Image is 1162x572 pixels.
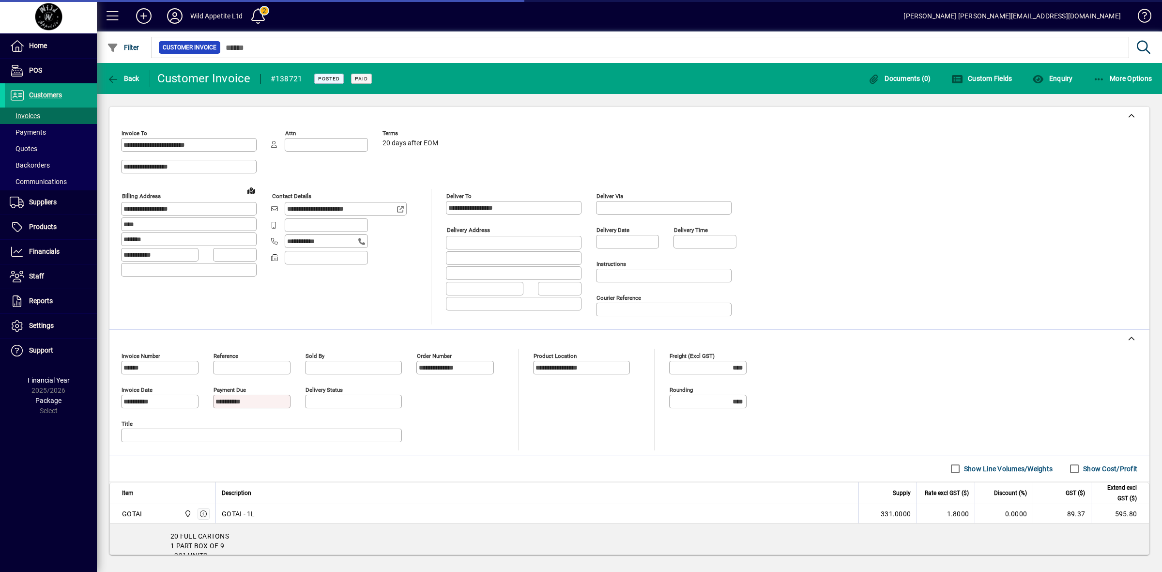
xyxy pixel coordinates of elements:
button: Filter [105,39,142,56]
a: Quotes [5,140,97,157]
button: Documents (0) [866,70,933,87]
span: 20 days after EOM [382,139,438,147]
td: 0.0000 [975,504,1033,524]
mat-label: Title [122,420,133,427]
mat-label: Sold by [306,353,324,359]
a: POS [5,59,97,83]
span: 331.0000 [881,509,911,519]
td: 89.37 [1033,504,1091,524]
span: GST ($) [1066,488,1085,498]
div: Customer Invoice [157,71,251,86]
span: Package [35,397,61,404]
mat-label: Instructions [596,261,626,267]
mat-label: Attn [285,130,296,137]
a: Invoices [5,108,97,124]
span: Financial Year [28,376,70,384]
a: Suppliers [5,190,97,215]
div: Wild Appetite Ltd [190,8,243,24]
button: Enquiry [1030,70,1075,87]
span: Enquiry [1032,75,1072,82]
span: Back [107,75,139,82]
a: Support [5,339,97,363]
span: Home [29,42,47,49]
button: Add [128,7,159,25]
span: Extend excl GST ($) [1097,482,1137,504]
span: Posted [318,76,340,82]
a: Backorders [5,157,97,173]
a: Settings [5,314,97,338]
mat-label: Rounding [670,386,693,393]
span: Backorders [10,161,50,169]
span: Discount (%) [994,488,1027,498]
span: Custom Fields [951,75,1012,82]
mat-label: Invoice number [122,353,160,359]
span: More Options [1093,75,1152,82]
mat-label: Delivery time [674,227,708,233]
span: POS [29,66,42,74]
a: Products [5,215,97,239]
mat-label: Delivery date [596,227,629,233]
a: Knowledge Base [1131,2,1150,33]
mat-label: Invoice date [122,386,153,393]
span: Supply [893,488,911,498]
span: Terms [382,130,441,137]
a: Financials [5,240,97,264]
mat-label: Freight (excl GST) [670,353,715,359]
button: Back [105,70,142,87]
span: Wild Appetite Ltd [182,509,193,519]
div: 1.8000 [923,509,969,519]
a: Staff [5,264,97,289]
mat-label: Invoice To [122,130,147,137]
span: Paid [355,76,368,82]
button: More Options [1091,70,1155,87]
a: Reports [5,289,97,313]
span: Documents (0) [868,75,931,82]
span: Customers [29,91,62,99]
div: [PERSON_NAME] [PERSON_NAME][EMAIL_ADDRESS][DOMAIN_NAME] [903,8,1121,24]
app-page-header-button: Back [97,70,150,87]
span: Financials [29,247,60,255]
span: Communications [10,178,67,186]
span: Filter [107,44,139,51]
span: Suppliers [29,198,57,206]
span: Item [122,488,134,498]
span: Description [222,488,251,498]
a: View on map [244,183,259,198]
mat-label: Product location [534,353,577,359]
div: #138721 [271,71,303,87]
mat-label: Payment due [214,386,246,393]
span: Rate excl GST ($) [925,488,969,498]
span: Quotes [10,145,37,153]
a: Communications [5,173,97,190]
mat-label: Order number [417,353,452,359]
a: Payments [5,124,97,140]
mat-label: Courier Reference [596,294,641,301]
div: GOTAI [122,509,142,519]
span: Settings [29,322,54,329]
mat-label: Deliver via [596,193,623,200]
span: Customer Invoice [163,43,216,52]
span: Staff [29,272,44,280]
a: Home [5,34,97,58]
mat-label: Reference [214,353,238,359]
mat-label: Delivery status [306,386,343,393]
label: Show Line Volumes/Weights [962,464,1053,474]
span: Reports [29,297,53,305]
mat-label: Deliver To [446,193,472,200]
span: Payments [10,128,46,136]
button: Profile [159,7,190,25]
span: Support [29,346,53,354]
td: 595.80 [1091,504,1149,524]
span: GOTAI - 1L [222,509,255,519]
label: Show Cost/Profit [1081,464,1137,474]
span: Products [29,223,57,231]
span: Invoices [10,112,40,120]
button: Custom Fields [949,70,1015,87]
